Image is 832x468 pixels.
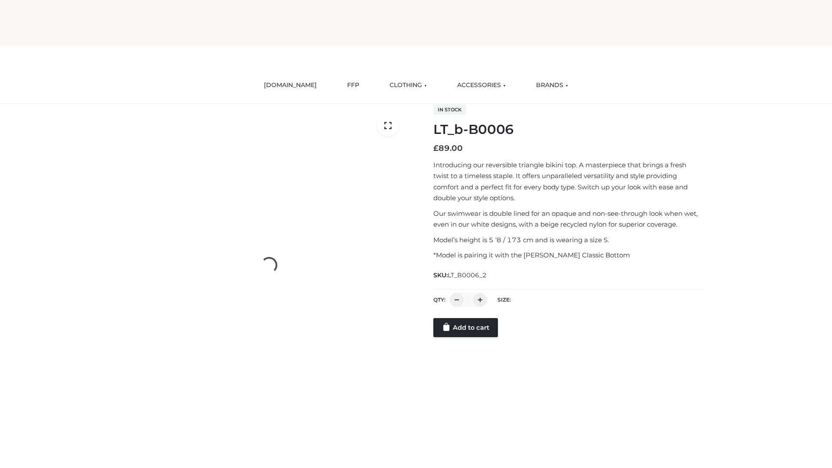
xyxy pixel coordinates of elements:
bdi: 89.00 [433,143,463,153]
a: ACCESSORIES [451,76,512,95]
p: *Model is pairing it with the [PERSON_NAME] Classic Bottom [433,250,703,261]
span: £ [433,143,439,153]
a: CLOTHING [383,76,433,95]
a: Add to cart [433,318,498,337]
a: BRANDS [530,76,575,95]
a: FFP [341,76,366,95]
label: Size: [497,296,511,303]
span: LT_B0006_2 [448,271,487,279]
span: In stock [433,104,466,115]
a: [DOMAIN_NAME] [257,76,323,95]
span: SKU: [433,270,487,280]
h1: LT_b-B0006 [433,122,703,137]
p: Model’s height is 5 ‘8 / 173 cm and is wearing a size S. [433,234,703,246]
label: QTY: [433,296,445,303]
p: Our swimwear is double lined for an opaque and non-see-through look when wet, even in our white d... [433,208,703,230]
p: Introducing our reversible triangle bikini top. A masterpiece that brings a fresh twist to a time... [433,159,703,204]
